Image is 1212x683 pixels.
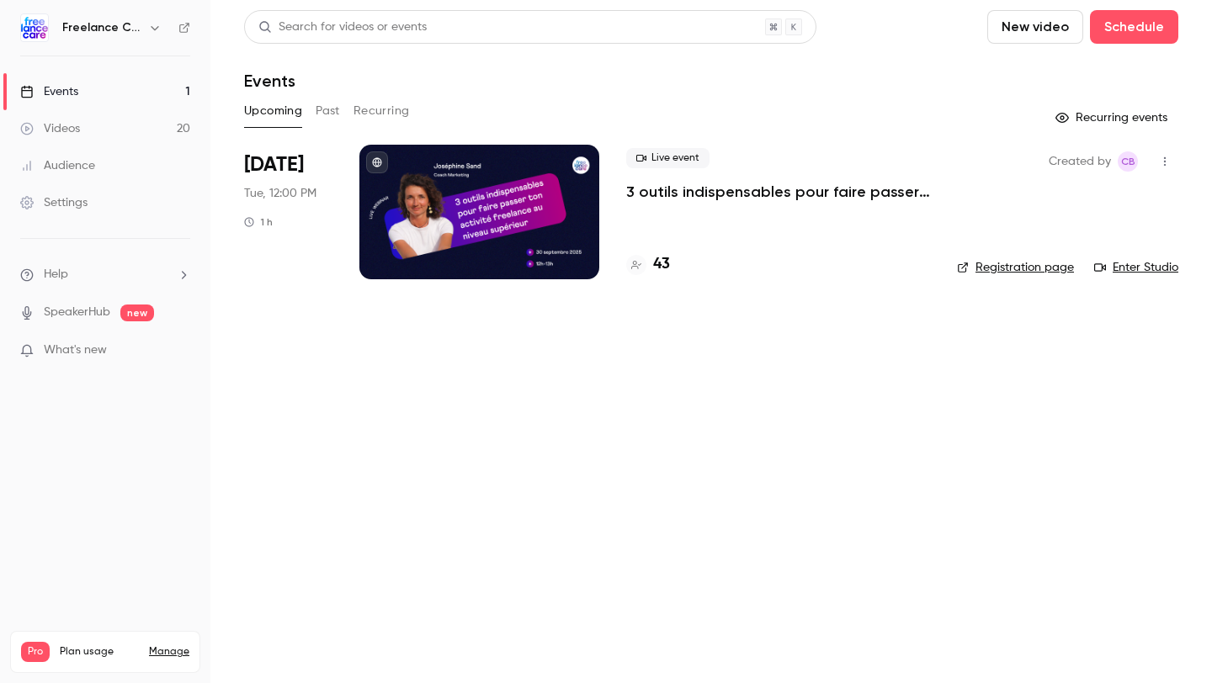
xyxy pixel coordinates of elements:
[1121,151,1135,172] span: CB
[626,148,710,168] span: Live event
[120,304,154,321] span: new
[258,19,427,36] div: Search for videos or events
[626,253,670,276] a: 43
[20,266,190,283] li: help-dropdown-opener
[1118,151,1138,172] span: Constance Becquart
[244,215,273,229] div: 1 h
[20,120,80,137] div: Videos
[44,341,107,359] span: What's new
[987,10,1083,44] button: New video
[20,194,88,211] div: Settings
[244,145,332,279] div: Sep 30 Tue, 12:00 PM (Europe/Paris)
[21,14,48,41] img: Freelance Care
[244,98,302,124] button: Upcoming
[1094,259,1178,276] a: Enter Studio
[316,98,340,124] button: Past
[170,343,190,358] iframe: Noticeable Trigger
[244,151,304,178] span: [DATE]
[149,645,189,659] a: Manage
[244,71,295,91] h1: Events
[626,182,930,202] a: 3 outils indispensables pour faire passer ton activité freelance au niveau supérieur
[653,253,670,276] h4: 43
[1048,104,1178,131] button: Recurring events
[20,83,78,100] div: Events
[353,98,410,124] button: Recurring
[1090,10,1178,44] button: Schedule
[62,19,141,36] h6: Freelance Care
[44,304,110,321] a: SpeakerHub
[44,266,68,283] span: Help
[20,157,95,174] div: Audience
[21,642,50,662] span: Pro
[60,645,139,659] span: Plan usage
[1049,151,1111,172] span: Created by
[957,259,1074,276] a: Registration page
[244,185,316,202] span: Tue, 12:00 PM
